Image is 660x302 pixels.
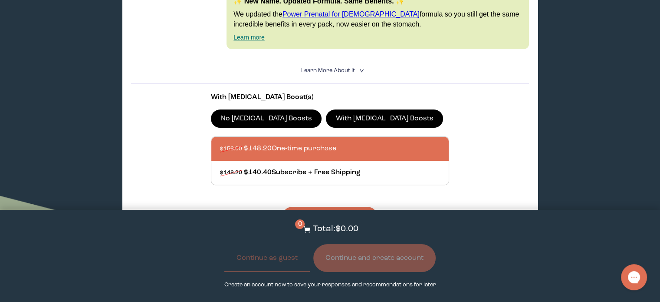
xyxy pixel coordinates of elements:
span: Learn More About it [301,68,355,73]
button: Continue and create account [313,244,436,272]
span: 0 [295,219,305,229]
iframe: Gorgias live chat messenger [617,261,651,293]
p: Total: $0.00 [312,223,358,236]
label: With [MEDICAL_DATA] Boosts [326,110,443,128]
p: Create an account now to save your responses and recommendations for later [224,281,436,289]
a: Learn more [233,34,265,41]
button: Add to Cart - $148.20 [282,207,377,226]
i: < [357,68,365,73]
a: Power Prenatal for [DEMOGRAPHIC_DATA] [282,10,420,18]
p: We updated the formula so you still get the same incredible benefits in every pack, now easier on... [233,10,522,29]
button: Continue as guest [224,244,310,272]
label: No [MEDICAL_DATA] Boosts [211,110,322,128]
p: With [MEDICAL_DATA] Boost(s) [211,93,450,103]
summary: Learn More About it < [301,66,359,75]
